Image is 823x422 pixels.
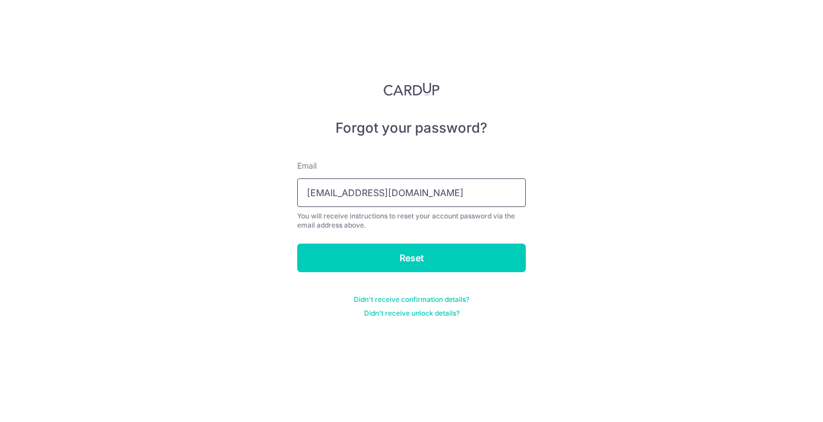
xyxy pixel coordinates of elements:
[383,82,440,96] img: CardUp Logo
[297,119,526,137] h5: Forgot your password?
[297,160,317,172] label: Email
[297,244,526,272] input: Reset
[297,212,526,230] div: You will receive instructions to reset your account password via the email address above.
[364,309,460,318] a: Didn't receive unlock details?
[297,178,526,207] input: Enter your Email
[354,295,469,304] a: Didn't receive confirmation details?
